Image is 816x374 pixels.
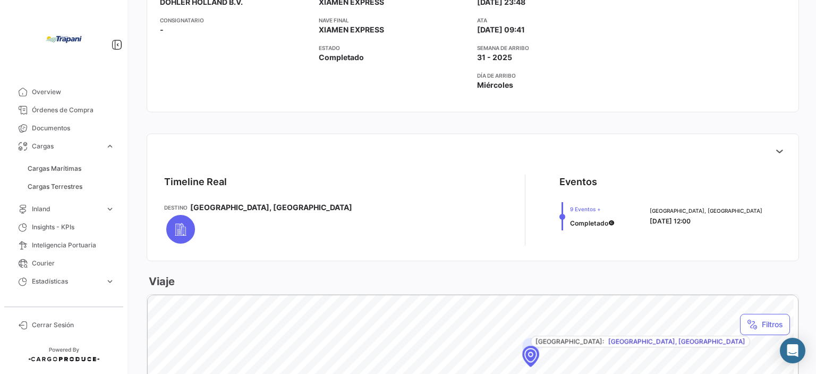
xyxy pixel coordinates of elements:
span: Miércoles [477,80,513,90]
span: Inteligencia Portuaria [32,240,115,250]
a: Courier [8,254,119,272]
h3: Viaje [147,274,175,289]
app-card-info-title: Estado [319,44,469,52]
div: Timeline Real [164,174,227,189]
div: Abrir Intercom Messenger [780,338,805,363]
a: Documentos [8,119,119,137]
span: Cargas Terrestres [28,182,82,192]
span: Órdenes de Compra [32,105,115,115]
app-card-info-title: ATA [477,16,627,24]
button: Filtros [740,314,790,335]
img: bd005829-9598-4431-b544-4b06bbcd40b2.jpg [37,13,90,66]
div: Map marker [522,346,539,367]
span: 9 Eventos + [570,205,615,213]
span: [GEOGRAPHIC_DATA], [GEOGRAPHIC_DATA] [650,206,762,215]
span: Estadísticas [32,277,101,286]
span: Cerrar Sesión [32,320,115,330]
a: Cargas Marítimas [23,161,119,177]
span: Overview [32,87,115,97]
span: [GEOGRAPHIC_DATA], [GEOGRAPHIC_DATA] [190,202,352,213]
a: Órdenes de Compra [8,101,119,119]
span: Insights - KPIs [32,222,115,232]
span: XIAMEN EXPRESS [319,24,384,35]
span: 31 - 2025 [477,52,512,63]
span: Cargas [32,142,101,151]
app-card-info-title: Consignatario [160,16,310,24]
a: Inteligencia Portuaria [8,236,119,254]
span: expand_more [105,142,115,151]
span: expand_more [105,277,115,286]
span: [DATE] 12:00 [650,217,691,225]
app-card-info-title: Destino [164,203,188,212]
a: Overview [8,83,119,101]
span: Documentos [32,123,115,133]
a: Insights - KPIs [8,218,119,236]
span: - [160,24,164,35]
span: [GEOGRAPHIC_DATA], [GEOGRAPHIC_DATA] [608,337,745,346]
span: Cargas Marítimas [28,164,81,173]
span: [DATE] 09:41 [477,24,525,35]
app-card-info-title: Día de Arribo [477,71,627,80]
app-card-info-title: Nave final [319,16,469,24]
a: Cargas Terrestres [23,179,119,195]
span: Courier [32,259,115,268]
span: Inland [32,204,101,214]
app-card-info-title: Semana de Arribo [477,44,627,52]
span: Completado [570,219,608,227]
span: Completado [319,52,364,63]
div: Eventos [559,174,597,189]
span: expand_more [105,204,115,214]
